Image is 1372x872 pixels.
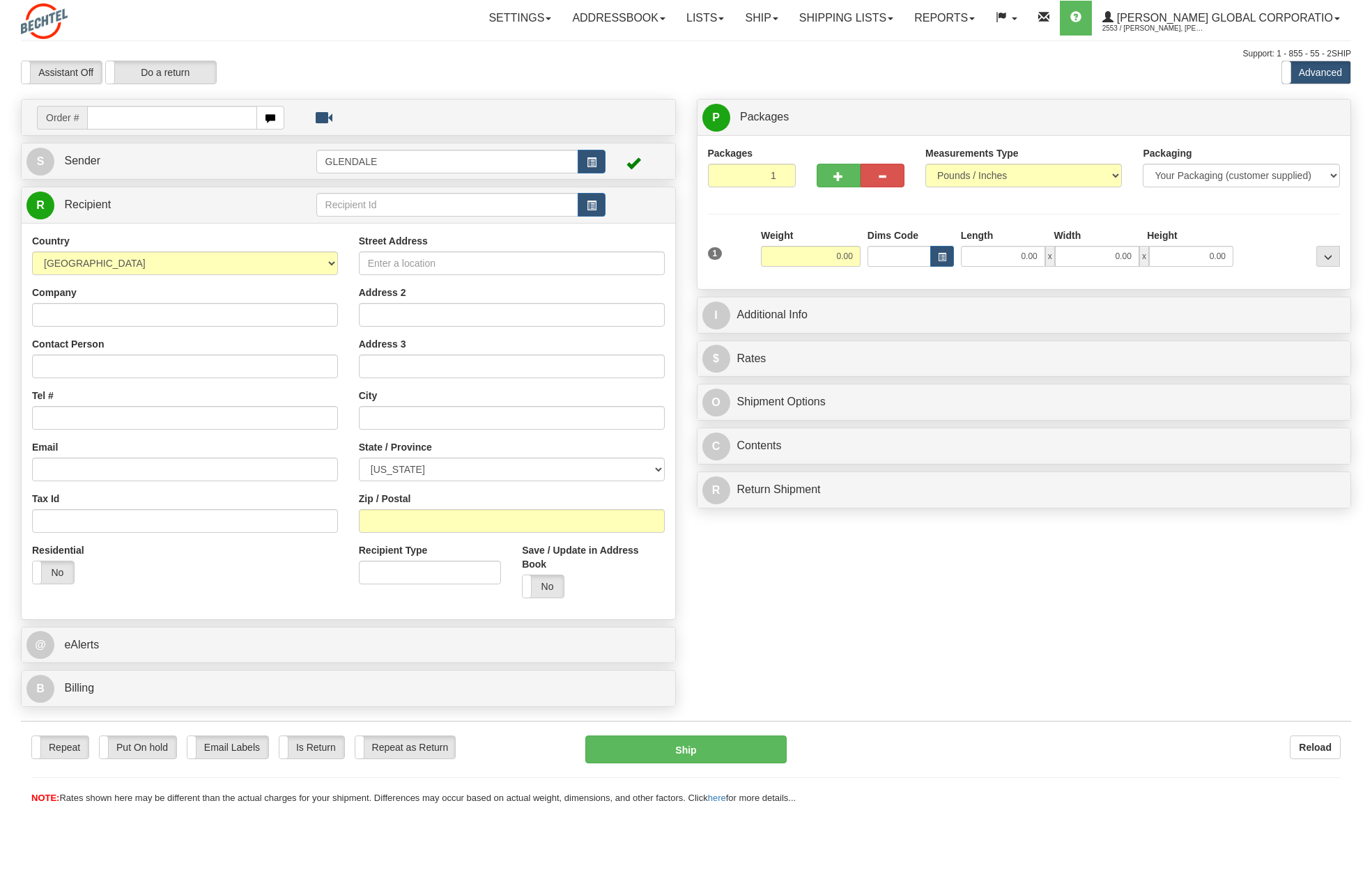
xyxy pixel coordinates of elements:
[1045,246,1055,267] span: x
[585,735,786,763] button: Ship
[676,1,734,36] a: Lists
[64,155,100,166] span: Sender
[359,337,406,351] label: Address 3
[26,192,54,219] span: R
[32,440,58,454] label: Email
[37,106,87,130] span: Order #
[26,675,54,703] span: B
[1102,22,1207,36] span: 2553 / [PERSON_NAME], [PERSON_NAME]
[26,147,316,176] a: S Sender
[702,345,730,373] span: $
[1290,735,1341,759] button: Reload
[702,389,730,416] span: O
[1143,146,1192,160] label: Packaging
[359,440,432,454] label: State / Province
[359,389,377,403] label: City
[522,543,664,571] label: Save / Update in Address Book
[1299,742,1332,753] b: Reload
[702,476,1346,504] a: RReturn Shipment
[279,736,344,758] label: Is Return
[33,561,74,584] label: No
[32,543,84,557] label: Residential
[316,150,579,173] input: Sender Id
[789,1,904,36] a: Shipping lists
[740,111,789,123] span: Packages
[734,1,788,36] a: Ship
[26,191,284,219] a: R Recipient
[355,736,455,758] label: Repeat as Return
[868,228,918,242] label: Dims Code
[359,492,411,506] label: Zip / Postal
[708,146,753,160] label: Packages
[359,543,428,557] label: Recipient Type
[1147,228,1178,242] label: Height
[21,792,1351,805] div: Rates shown here may be different than the actual charges for your shipment. Differences may occu...
[32,736,88,758] label: Repeat
[904,1,985,36] a: Reports
[32,234,70,248] label: Country
[26,674,670,703] a: B Billing
[1092,1,1350,36] a: [PERSON_NAME] Global Corporatio 2553 / [PERSON_NAME], [PERSON_NAME]
[961,228,994,242] label: Length
[22,61,102,84] label: Assistant Off
[702,301,1346,329] a: IAdditional Info
[761,228,793,242] label: Weight
[702,104,730,132] span: P
[359,251,665,275] input: Enter a location
[702,103,1346,132] a: P Packages
[523,575,564,598] label: No
[925,146,1019,160] label: Measurements Type
[1054,228,1081,242] label: Width
[1139,246,1149,267] span: x
[32,337,104,351] label: Contact Person
[64,639,99,651] span: eAlerts
[316,193,579,217] input: Recipient Id
[478,1,562,36] a: Settings
[702,302,730,329] span: I
[1113,12,1333,24] span: [PERSON_NAME] Global Corporatio
[64,682,94,694] span: Billing
[708,793,726,803] a: here
[359,286,406,299] label: Address 2
[32,492,59,506] label: Tax Id
[702,433,730,460] span: C
[702,388,1346,416] a: OShipment Options
[32,286,77,299] label: Company
[106,61,216,84] label: Do a return
[1316,246,1340,267] div: ...
[26,631,670,660] a: @ eAlerts
[26,148,54,176] span: S
[702,432,1346,460] a: CContents
[32,389,54,403] label: Tel #
[64,198,111,210] span: Recipient
[702,476,730,504] span: R
[1282,61,1350,84] label: Advanced
[26,631,54,659] span: @
[562,1,676,36] a: Addressbook
[31,793,59,803] span: NOTE:
[359,234,428,248] label: Street Address
[100,736,176,758] label: Put On hold
[187,736,268,758] label: Email Labels
[702,345,1346,373] a: $Rates
[708,247,723,260] span: 1
[21,48,1351,60] div: Support: 1 - 855 - 55 - 2SHIP
[21,3,68,39] img: logo2553.jpg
